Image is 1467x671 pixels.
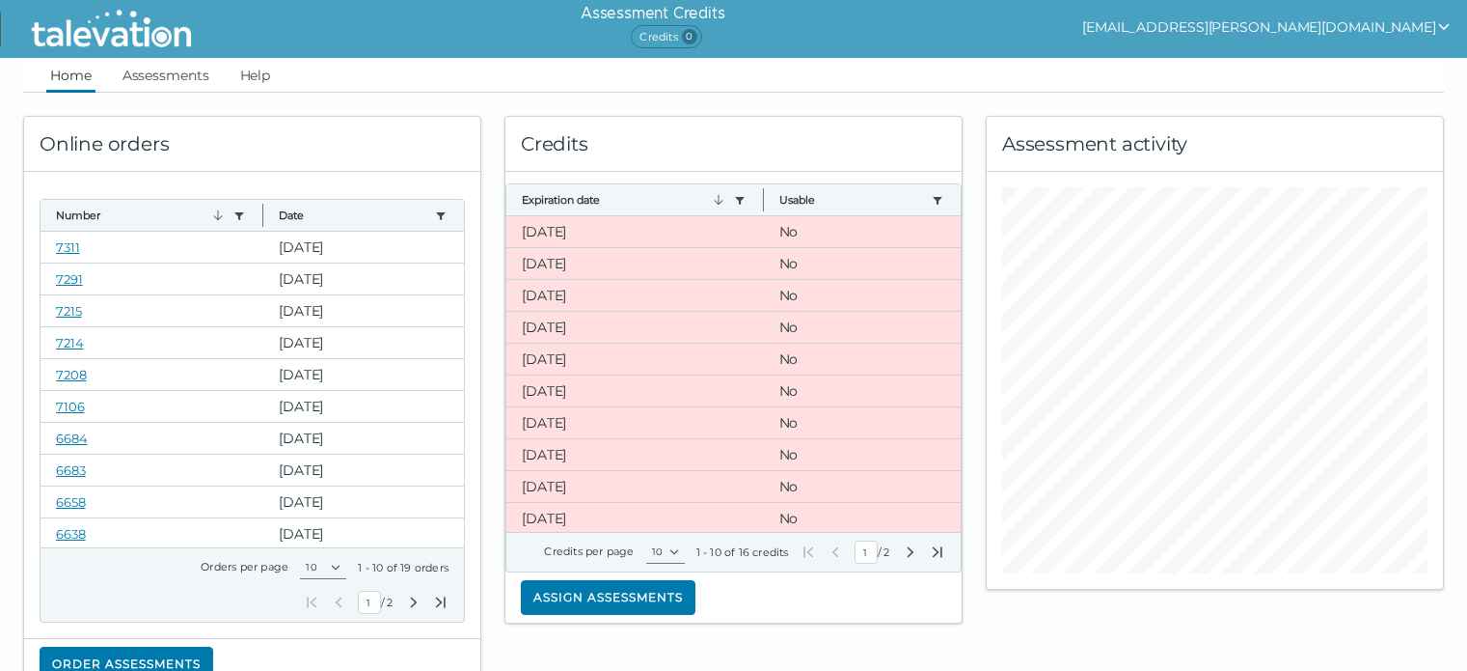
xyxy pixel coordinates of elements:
span: Total Pages [385,595,394,610]
clr-dg-cell: [DATE] [506,248,764,279]
clr-dg-cell: [DATE] [263,327,464,358]
button: Next Page [903,545,918,560]
a: 7215 [56,303,82,319]
a: 7311 [56,239,80,255]
a: 6683 [56,462,86,478]
button: Usable [779,192,925,208]
div: / [801,541,945,564]
clr-dg-cell: [DATE] [506,312,764,343]
clr-dg-cell: No [764,280,962,311]
clr-dg-cell: No [764,439,962,470]
button: Expiration date [522,192,726,208]
a: 7214 [56,335,84,350]
clr-dg-cell: [DATE] [263,264,464,294]
clr-dg-cell: [DATE] [506,471,764,502]
button: Last Page [930,545,945,560]
clr-dg-cell: No [764,312,962,343]
button: Previous Page [828,545,843,560]
clr-dg-cell: No [764,344,962,375]
div: 1 - 10 of 19 orders [358,560,448,575]
clr-dg-cell: No [764,216,962,247]
button: Date [279,208,427,223]
label: Orders per page [201,560,288,573]
a: 7291 [56,271,83,287]
clr-dg-cell: No [764,471,962,502]
div: Credits [505,117,962,172]
label: Credits per page [544,545,634,558]
input: Current Page [358,591,381,614]
clr-dg-cell: [DATE] [506,280,764,311]
button: show user actions [1082,15,1452,39]
button: First Page [801,545,816,560]
button: Column resize handle [257,194,269,236]
div: Assessment activity [987,117,1443,172]
a: 7106 [56,399,85,414]
button: Assign assessments [521,580,695,615]
div: 1 - 10 of 16 credits [696,545,789,560]
clr-dg-cell: [DATE] [506,439,764,470]
clr-dg-cell: No [764,248,962,279]
img: Talevation_Logo_Transparent_white.png [23,5,200,53]
a: 6684 [56,431,88,446]
div: / [304,591,448,614]
clr-dg-cell: [DATE] [263,487,464,517]
span: Credits [631,25,701,48]
clr-dg-cell: [DATE] [506,503,764,534]
button: First Page [304,595,319,610]
a: Help [236,58,275,93]
clr-dg-cell: [DATE] [506,344,764,375]
clr-dg-cell: [DATE] [263,295,464,326]
button: Next Page [406,595,421,610]
clr-dg-cell: [DATE] [263,391,464,422]
clr-dg-cell: [DATE] [506,376,764,406]
clr-dg-cell: [DATE] [263,455,464,486]
clr-dg-cell: No [764,407,962,438]
h6: Assessment Credits [581,2,724,25]
input: Current Page [855,541,878,564]
button: Column resize handle [757,179,770,220]
a: Home [46,58,95,93]
a: Assessments [119,58,213,93]
clr-dg-cell: [DATE] [506,216,764,247]
a: 7208 [56,367,87,382]
clr-dg-cell: No [764,376,962,406]
button: Number [56,208,226,223]
a: 6658 [56,494,86,510]
div: Online orders [24,117,480,172]
clr-dg-cell: [DATE] [263,232,464,263]
a: 6638 [56,526,86,542]
clr-dg-cell: [DATE] [506,407,764,438]
clr-dg-cell: [DATE] [263,359,464,390]
clr-dg-cell: [DATE] [263,518,464,549]
button: Previous Page [331,595,346,610]
clr-dg-cell: [DATE] [263,423,464,454]
clr-dg-cell: No [764,503,962,534]
span: Total Pages [882,545,891,560]
span: 0 [682,29,697,44]
button: Last Page [433,595,448,610]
